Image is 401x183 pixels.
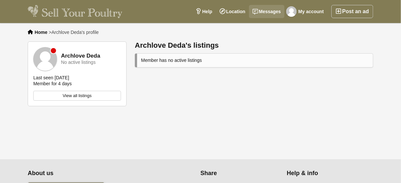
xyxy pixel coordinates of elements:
[49,30,99,35] li: >
[192,5,216,18] a: Help
[33,75,69,81] div: Last seen [DATE]
[61,60,96,65] div: No active listings
[285,5,327,18] a: My account
[216,5,249,18] a: Location
[286,6,297,17] img: Carol Connor
[33,91,121,101] a: View all listings
[135,41,373,49] h1: Archlove Deda's listings
[61,53,100,59] strong: Archlove Deda
[35,30,47,35] a: Home
[331,5,373,18] a: Post an ad
[287,170,365,177] h4: Help & info
[200,170,279,177] h4: Share
[28,170,161,177] h4: About us
[135,53,373,67] div: Member has no active listings
[249,5,285,18] a: Messages
[28,5,122,18] img: Sell Your Poultry
[33,81,72,87] div: Member for 4 days
[51,48,56,53] div: Member is offline
[33,47,57,71] img: Archlove Deda
[51,30,99,35] span: Archlove Deda's profile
